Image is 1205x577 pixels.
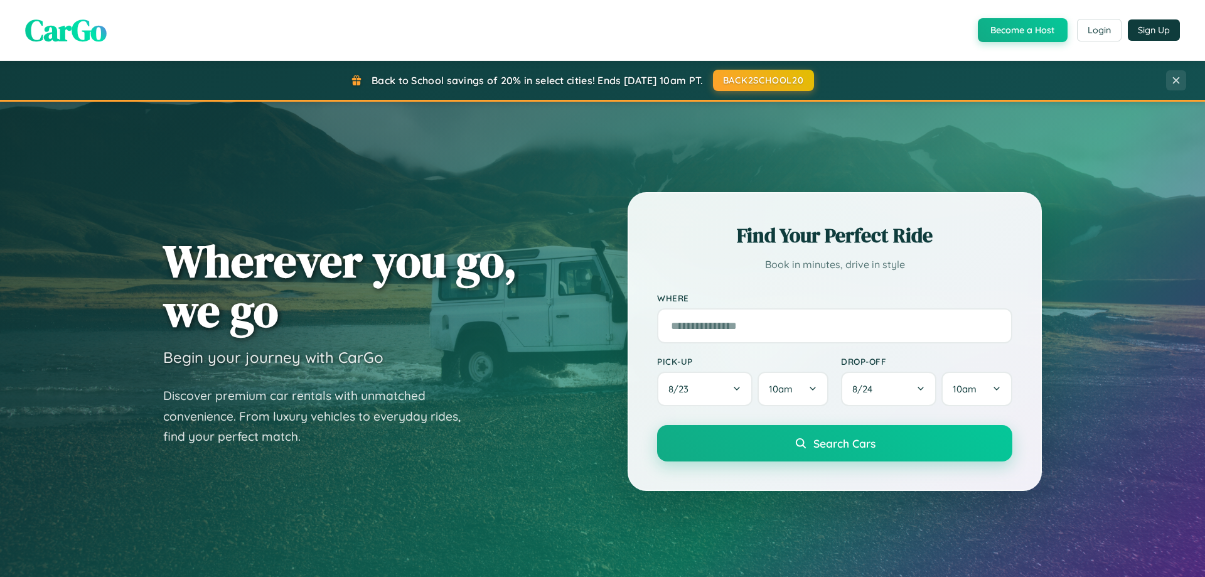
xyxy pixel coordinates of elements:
button: Login [1077,19,1122,41]
button: 10am [941,372,1012,406]
button: 8/24 [841,372,936,406]
span: 8 / 23 [668,383,695,395]
h3: Begin your journey with CarGo [163,348,383,367]
span: Back to School savings of 20% in select cities! Ends [DATE] 10am PT. [372,74,703,87]
span: 10am [769,383,793,395]
h2: Find Your Perfect Ride [657,222,1012,249]
button: 10am [758,372,828,406]
span: CarGo [25,9,107,51]
p: Discover premium car rentals with unmatched convenience. From luxury vehicles to everyday rides, ... [163,386,477,447]
button: Sign Up [1128,19,1180,41]
span: Search Cars [813,436,876,450]
button: Become a Host [978,18,1068,42]
h1: Wherever you go, we go [163,236,517,335]
button: Search Cars [657,425,1012,461]
label: Drop-off [841,356,1012,367]
button: BACK2SCHOOL20 [713,70,814,91]
label: Pick-up [657,356,828,367]
label: Where [657,293,1012,303]
span: 8 / 24 [852,383,879,395]
span: 10am [953,383,977,395]
p: Book in minutes, drive in style [657,256,1012,274]
button: 8/23 [657,372,752,406]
